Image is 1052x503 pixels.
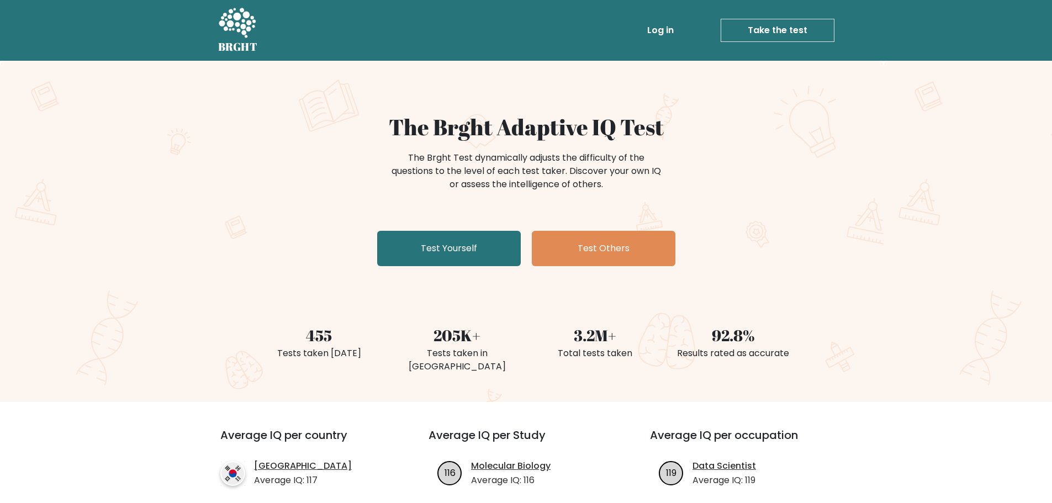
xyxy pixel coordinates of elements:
[643,19,678,41] a: Log in
[388,151,664,191] div: The Brght Test dynamically adjusts the difficulty of the questions to the level of each test take...
[445,466,456,479] text: 116
[257,324,382,347] div: 455
[254,459,352,473] a: [GEOGRAPHIC_DATA]
[257,114,796,140] h1: The Brght Adaptive IQ Test
[650,428,845,455] h3: Average IQ per occupation
[471,474,551,487] p: Average IQ: 116
[666,466,676,479] text: 119
[671,324,796,347] div: 92.8%
[429,428,623,455] h3: Average IQ per Study
[692,459,756,473] a: Data Scientist
[257,347,382,360] div: Tests taken [DATE]
[471,459,551,473] a: Molecular Biology
[254,474,352,487] p: Average IQ: 117
[395,347,520,373] div: Tests taken in [GEOGRAPHIC_DATA]
[721,19,834,42] a: Take the test
[218,4,258,56] a: BRGHT
[377,231,521,266] a: Test Yourself
[533,324,658,347] div: 3.2M+
[218,40,258,54] h5: BRGHT
[692,474,756,487] p: Average IQ: 119
[395,324,520,347] div: 205K+
[220,428,389,455] h3: Average IQ per country
[220,461,245,486] img: country
[532,231,675,266] a: Test Others
[671,347,796,360] div: Results rated as accurate
[533,347,658,360] div: Total tests taken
